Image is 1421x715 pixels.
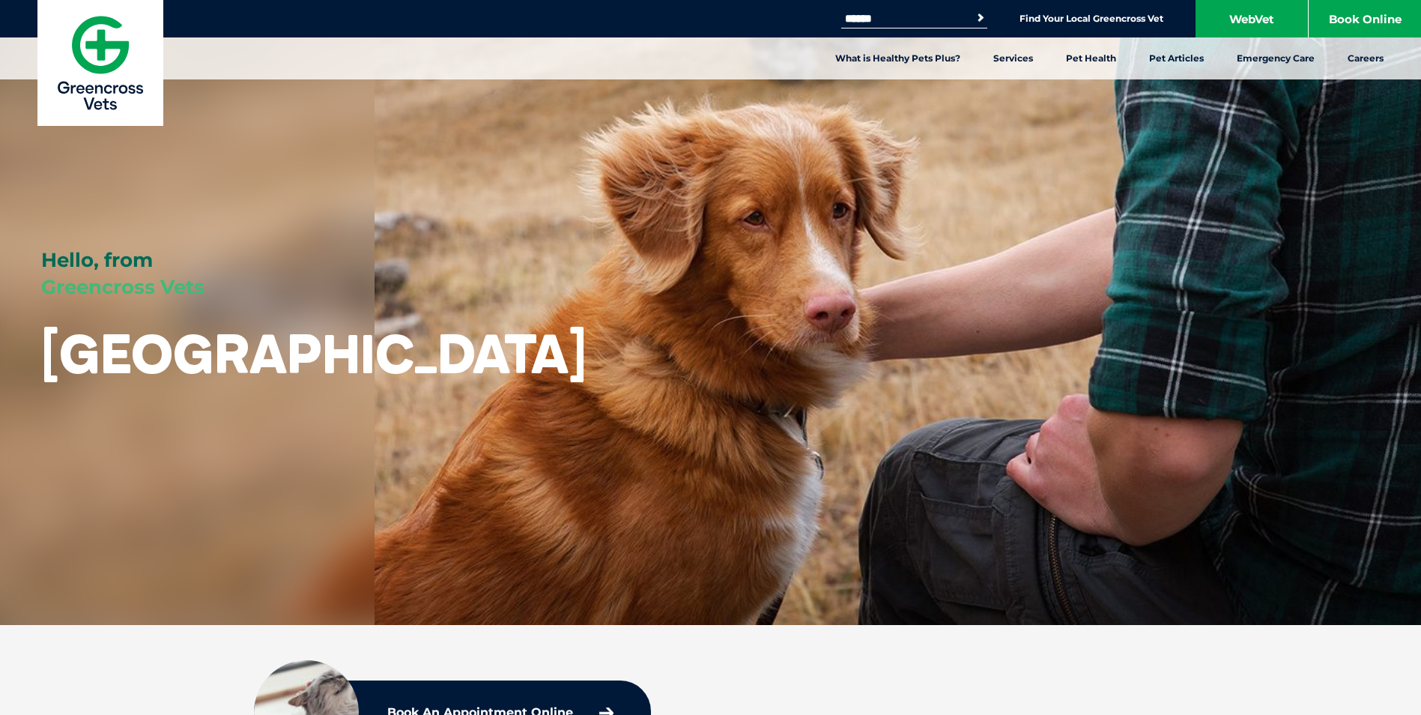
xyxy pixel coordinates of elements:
button: Search [973,10,988,25]
a: Careers [1331,37,1400,79]
span: Hello, from [41,248,153,272]
a: Pet Health [1049,37,1133,79]
span: Greencross Vets [41,275,204,299]
a: Emergency Care [1220,37,1331,79]
a: What is Healthy Pets Plus? [819,37,977,79]
h1: [GEOGRAPHIC_DATA] [41,324,587,383]
a: Pet Articles [1133,37,1220,79]
a: Services [977,37,1049,79]
a: Find Your Local Greencross Vet [1019,13,1163,25]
